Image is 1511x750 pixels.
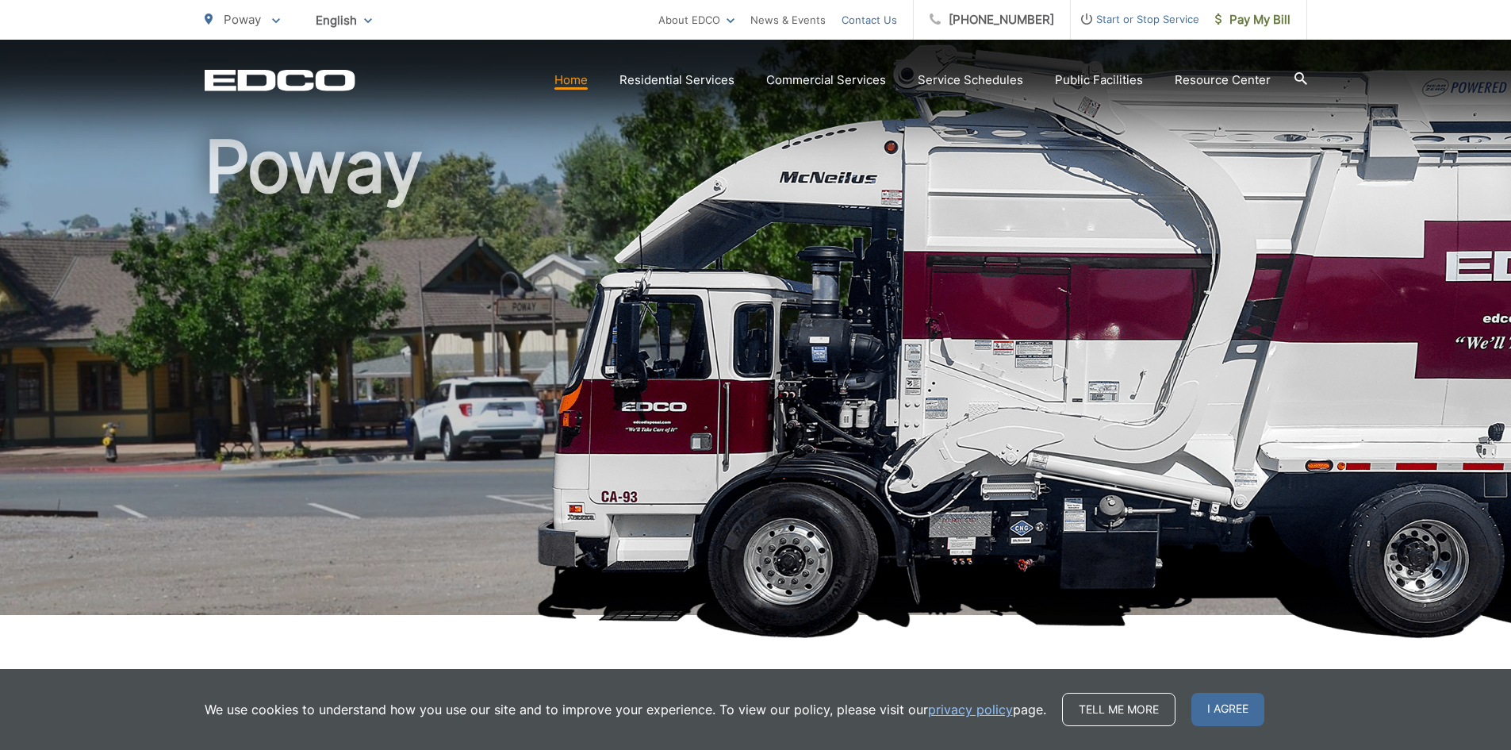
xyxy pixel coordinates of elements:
a: About EDCO [658,10,734,29]
span: I agree [1191,693,1264,726]
a: Tell me more [1062,693,1175,726]
a: News & Events [750,10,826,29]
span: Pay My Bill [1215,10,1290,29]
a: EDCD logo. Return to the homepage. [205,69,355,91]
a: Contact Us [842,10,897,29]
h1: Poway [205,127,1307,629]
a: Residential Services [619,71,734,90]
p: We use cookies to understand how you use our site and to improve your experience. To view our pol... [205,700,1046,719]
a: Home [554,71,588,90]
a: Service Schedules [918,71,1023,90]
a: Public Facilities [1055,71,1143,90]
a: Resource Center [1175,71,1271,90]
span: English [304,6,384,34]
a: privacy policy [928,700,1013,719]
span: Poway [224,12,261,27]
a: Commercial Services [766,71,886,90]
